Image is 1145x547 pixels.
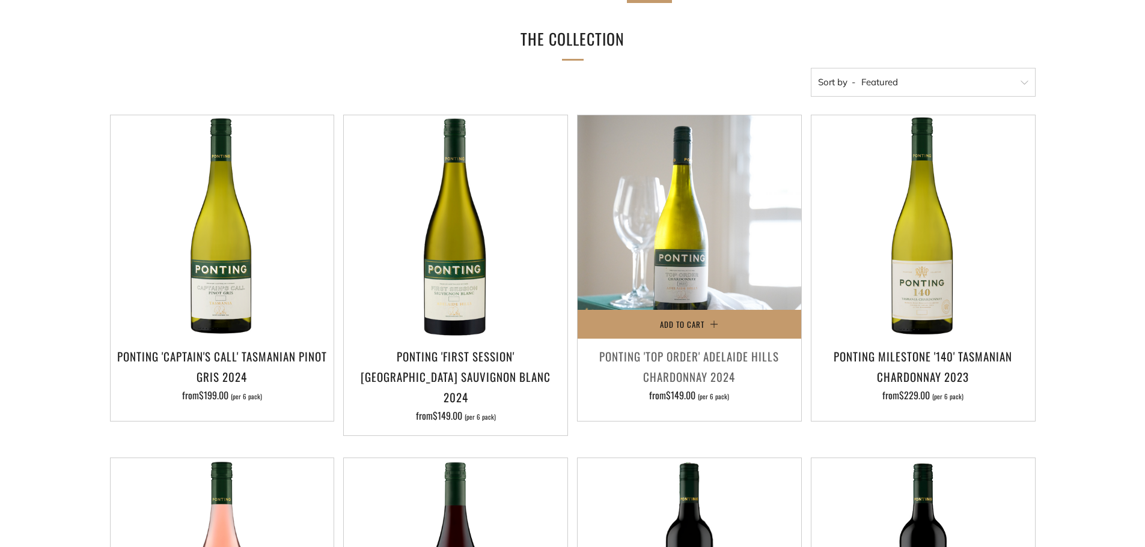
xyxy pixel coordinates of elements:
[350,346,561,408] h3: Ponting 'First Session' [GEOGRAPHIC_DATA] Sauvignon Blanc 2024
[111,346,334,406] a: Ponting 'Captain's Call' Tasmanian Pinot Gris 2024 from$199.00 (per 6 pack)
[199,388,228,402] span: $199.00
[416,408,496,423] span: from
[578,346,801,406] a: Ponting 'Top Order' Adelaide Hills Chardonnay 2024 from$149.00 (per 6 pack)
[817,346,1029,387] h3: Ponting Milestone '140' Tasmanian Chardonnay 2023
[465,414,496,420] span: (per 6 pack)
[182,388,262,402] span: from
[392,25,753,53] h1: The Collection
[666,388,695,402] span: $149.00
[433,408,462,423] span: $149.00
[649,388,729,402] span: from
[698,393,729,400] span: (per 6 pack)
[932,393,963,400] span: (per 6 pack)
[584,346,795,387] h3: Ponting 'Top Order' Adelaide Hills Chardonnay 2024
[899,388,930,402] span: $229.00
[811,346,1035,406] a: Ponting Milestone '140' Tasmanian Chardonnay 2023 from$229.00 (per 6 pack)
[117,346,328,387] h3: Ponting 'Captain's Call' Tasmanian Pinot Gris 2024
[578,310,801,339] button: Add to Cart
[344,346,567,421] a: Ponting 'First Session' [GEOGRAPHIC_DATA] Sauvignon Blanc 2024 from$149.00 (per 6 pack)
[231,393,262,400] span: (per 6 pack)
[882,388,963,402] span: from
[660,318,704,330] span: Add to Cart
